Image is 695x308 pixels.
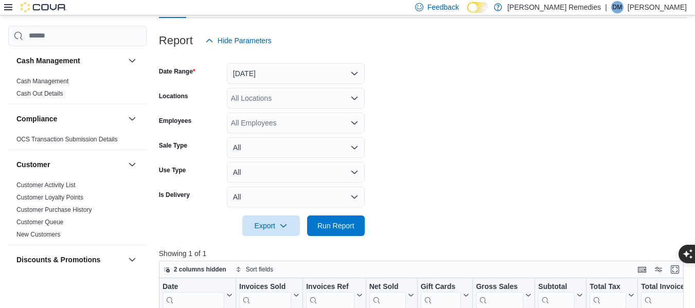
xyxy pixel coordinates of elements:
[218,35,272,46] span: Hide Parameters
[669,263,681,276] button: Enter fullscreen
[16,255,100,265] h3: Discounts & Promotions
[242,215,300,236] button: Export
[16,231,60,238] a: New Customers
[16,77,68,85] span: Cash Management
[246,265,273,274] span: Sort fields
[16,159,124,170] button: Customer
[8,75,147,104] div: Cash Management
[16,181,76,189] span: Customer Activity List
[590,282,626,292] div: Total Tax
[231,263,277,276] button: Sort fields
[306,282,354,292] div: Invoices Ref
[538,282,575,292] div: Subtotal
[126,253,138,266] button: Discounts & Promotions
[163,282,224,292] div: Date
[427,2,459,12] span: Feedback
[611,1,623,13] div: Damon Mouss
[605,1,607,13] p: |
[476,282,523,292] div: Gross Sales
[369,282,405,292] div: Net Sold
[159,263,230,276] button: 2 columns hidden
[227,162,365,183] button: All
[16,89,63,98] span: Cash Out Details
[159,67,195,76] label: Date Range
[227,187,365,207] button: All
[16,255,124,265] button: Discounts & Promotions
[126,158,138,171] button: Customer
[159,191,190,199] label: Is Delivery
[248,215,294,236] span: Export
[227,63,365,84] button: [DATE]
[636,263,648,276] button: Keyboard shortcuts
[16,114,124,124] button: Compliance
[628,1,687,13] p: [PERSON_NAME]
[16,276,44,284] span: Discounts
[467,2,489,13] input: Dark Mode
[227,137,365,158] button: All
[16,56,80,66] h3: Cash Management
[159,92,188,100] label: Locations
[16,206,92,213] a: Customer Purchase History
[21,2,67,12] img: Cova
[8,133,147,150] div: Compliance
[307,215,365,236] button: Run Report
[16,230,60,239] span: New Customers
[16,277,44,284] a: Discounts
[16,56,124,66] button: Cash Management
[159,166,186,174] label: Use Type
[159,141,187,150] label: Sale Type
[239,282,291,292] div: Invoices Sold
[613,1,622,13] span: DM
[159,117,191,125] label: Employees
[16,194,83,201] a: Customer Loyalty Points
[174,265,226,274] span: 2 columns hidden
[652,263,665,276] button: Display options
[317,221,354,231] span: Run Report
[201,30,276,51] button: Hide Parameters
[16,219,63,226] a: Customer Queue
[16,182,76,189] a: Customer Activity List
[16,159,50,170] h3: Customer
[16,136,118,143] a: OCS Transaction Submission Details
[8,179,147,245] div: Customer
[350,94,359,102] button: Open list of options
[507,1,601,13] p: [PERSON_NAME] Remedies
[16,78,68,85] a: Cash Management
[159,34,193,47] h3: Report
[16,193,83,202] span: Customer Loyalty Points
[126,55,138,67] button: Cash Management
[420,282,461,292] div: Gift Cards
[16,218,63,226] span: Customer Queue
[16,135,118,143] span: OCS Transaction Submission Details
[126,113,138,125] button: Compliance
[641,282,694,292] div: Total Invoiced
[16,114,57,124] h3: Compliance
[350,119,359,127] button: Open list of options
[16,90,63,97] a: Cash Out Details
[159,248,689,259] p: Showing 1 of 1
